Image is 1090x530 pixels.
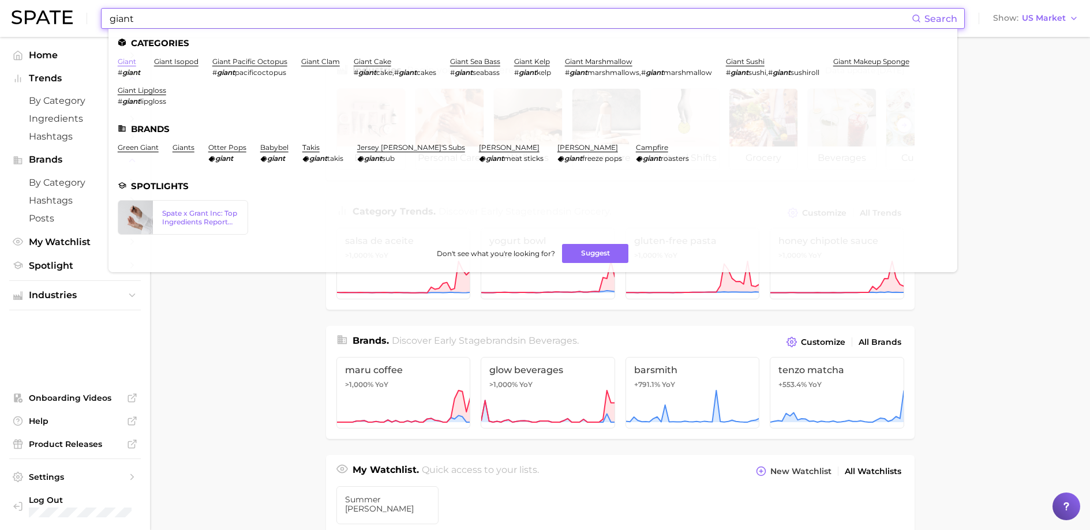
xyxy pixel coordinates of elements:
[217,68,235,77] em: giant
[514,57,550,66] a: giant kelp
[562,244,628,263] button: Suggest
[29,290,121,300] span: Industries
[856,334,904,350] a: All Brands
[260,143,289,152] a: babybel
[301,57,340,66] a: giant clam
[808,380,822,389] span: YoY
[842,464,904,479] a: All Watchlists
[784,334,848,350] button: Customize
[9,110,141,127] a: Ingredients
[154,57,198,66] a: giant isopod
[726,68,731,77] span: #
[489,380,518,389] span: >1,000%
[564,154,582,163] em: giant
[519,380,533,389] span: YoY
[9,191,141,209] a: Hashtags
[859,337,901,347] span: All Brands
[29,495,132,505] span: Log Out
[9,233,141,251] a: My Watchlist
[565,68,570,77] span: #
[625,357,760,428] a: barsmith+791.1% YoY
[382,154,395,163] span: sub
[29,439,121,449] span: Product Releases
[364,154,382,163] em: giant
[29,95,121,106] span: by Category
[29,416,121,426] span: Help
[399,68,417,77] em: giant
[778,364,896,375] span: tenzo matcha
[990,11,1081,26] button: ShowUS Market
[557,143,618,152] a: [PERSON_NAME]
[29,113,121,124] span: Ingredients
[353,463,419,479] h1: My Watchlist.
[726,57,765,66] a: giant sushi
[664,68,712,77] span: marshmallow
[215,154,233,163] em: giant
[9,468,141,486] a: Settings
[357,143,465,152] a: jersey [PERSON_NAME]'s subs
[29,195,121,206] span: Hashtags
[12,10,73,24] img: SPATE
[345,364,462,375] span: maru coffee
[29,236,121,247] span: My Watchlist
[636,143,668,152] a: campfire
[450,57,500,66] a: giant sea bass
[514,68,519,77] span: #
[9,174,141,191] a: by Category
[29,155,121,165] span: Brands
[9,151,141,168] button: Brands
[9,127,141,145] a: Hashtags
[770,467,831,476] span: New Watchlist
[118,143,159,152] a: green giant
[345,380,373,389] span: >1,000%
[9,46,141,64] a: Home
[235,68,286,77] span: pacificoctopus
[582,154,622,163] span: freeze pops
[529,335,577,346] span: beverages
[9,435,141,453] a: Product Releases
[122,97,140,106] em: giant
[565,68,712,77] div: ,
[537,68,551,77] span: kelp
[336,357,471,428] a: maru coffee>1,000% YoY
[479,143,540,152] a: [PERSON_NAME]
[845,467,901,476] span: All Watchlists
[726,68,819,77] div: ,
[29,472,121,482] span: Settings
[519,68,537,77] em: giant
[118,57,136,66] a: giant
[748,68,766,77] span: sushi
[1022,15,1066,21] span: US Market
[450,68,455,77] span: #
[118,181,948,191] li: Spotlights
[422,463,539,479] h2: Quick access to your lists.
[118,68,122,77] span: #
[358,68,376,77] em: giant
[309,154,327,163] em: giant
[29,177,121,188] span: by Category
[486,154,504,163] em: giant
[118,86,166,95] a: giant lipgloss
[801,337,845,347] span: Customize
[392,335,579,346] span: Discover Early Stage brands in .
[122,68,140,77] em: giant
[212,68,217,77] span: #
[770,357,904,428] a: tenzo matcha+553.4% YoY
[489,364,606,375] span: glow beverages
[587,68,639,77] span: marshmallows
[662,380,675,389] span: YoY
[481,357,615,428] a: glow beverages>1,000% YoY
[302,143,320,152] a: takis
[768,68,773,77] span: #
[455,68,473,77] em: giant
[162,209,239,226] div: Spate x Grant Inc: Top Ingredients Report ([DATE])
[570,68,587,77] em: giant
[118,200,249,235] a: Spate x Grant Inc: Top Ingredients Report ([DATE])
[565,57,632,66] a: giant marshmallow
[394,68,399,77] span: #
[773,68,791,77] em: giant
[646,68,664,77] em: giant
[9,257,141,275] a: Spotlight
[9,70,141,87] button: Trends
[267,154,285,163] em: giant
